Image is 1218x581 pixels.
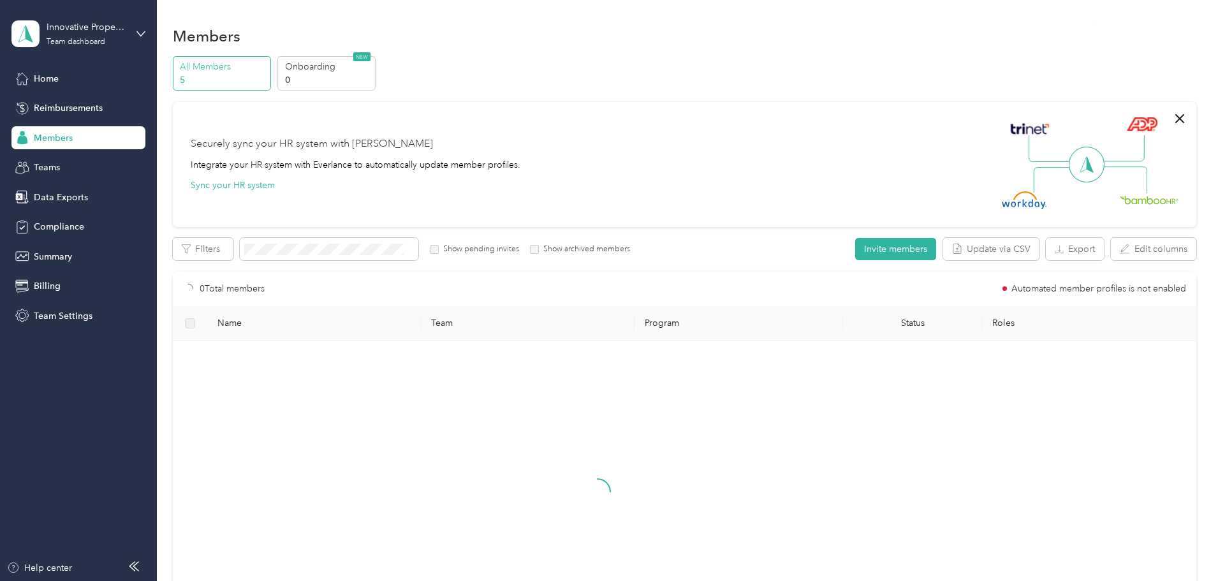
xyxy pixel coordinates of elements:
th: Roles [982,306,1196,341]
span: Automated member profiles is not enabled [1011,284,1186,293]
span: Summary [34,250,72,263]
span: Home [34,72,59,85]
th: Team [421,306,635,341]
button: Update via CSV [943,238,1039,260]
span: Compliance [34,220,84,233]
button: Help center [7,561,72,575]
p: All Members [180,60,267,73]
p: 0 Total members [200,282,265,296]
img: BambooHR [1120,195,1178,204]
div: Innovative Property Solutions [47,20,126,34]
label: Show archived members [539,244,630,255]
img: Line Left Down [1033,166,1078,193]
span: Name [217,318,411,328]
label: Show pending invites [439,244,519,255]
span: Members [34,131,73,145]
iframe: Everlance-gr Chat Button Frame [1147,510,1218,581]
th: Name [207,306,421,341]
h1: Members [173,29,240,43]
button: Invite members [855,238,936,260]
button: Export [1046,238,1104,260]
p: 0 [285,73,372,87]
div: Team dashboard [47,38,105,46]
th: Program [635,306,843,341]
th: Status [843,306,982,341]
span: Team Settings [34,309,92,323]
img: Line Right Up [1100,135,1145,162]
span: NEW [353,52,371,61]
p: Onboarding [285,60,372,73]
img: ADP [1126,117,1157,131]
img: Line Right Down [1103,166,1147,194]
img: Trinet [1008,120,1052,138]
span: Reimbursements [34,101,103,115]
span: Teams [34,161,60,174]
button: Filters [173,238,233,260]
img: Workday [1002,191,1046,209]
img: Line Left Up [1029,135,1073,163]
div: Integrate your HR system with Everlance to automatically update member profiles. [191,158,520,172]
div: Securely sync your HR system with [PERSON_NAME] [191,136,433,152]
button: Sync your HR system [191,179,275,192]
span: Data Exports [34,191,88,204]
span: Billing [34,279,61,293]
p: 5 [180,73,267,87]
button: Edit columns [1111,238,1196,260]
